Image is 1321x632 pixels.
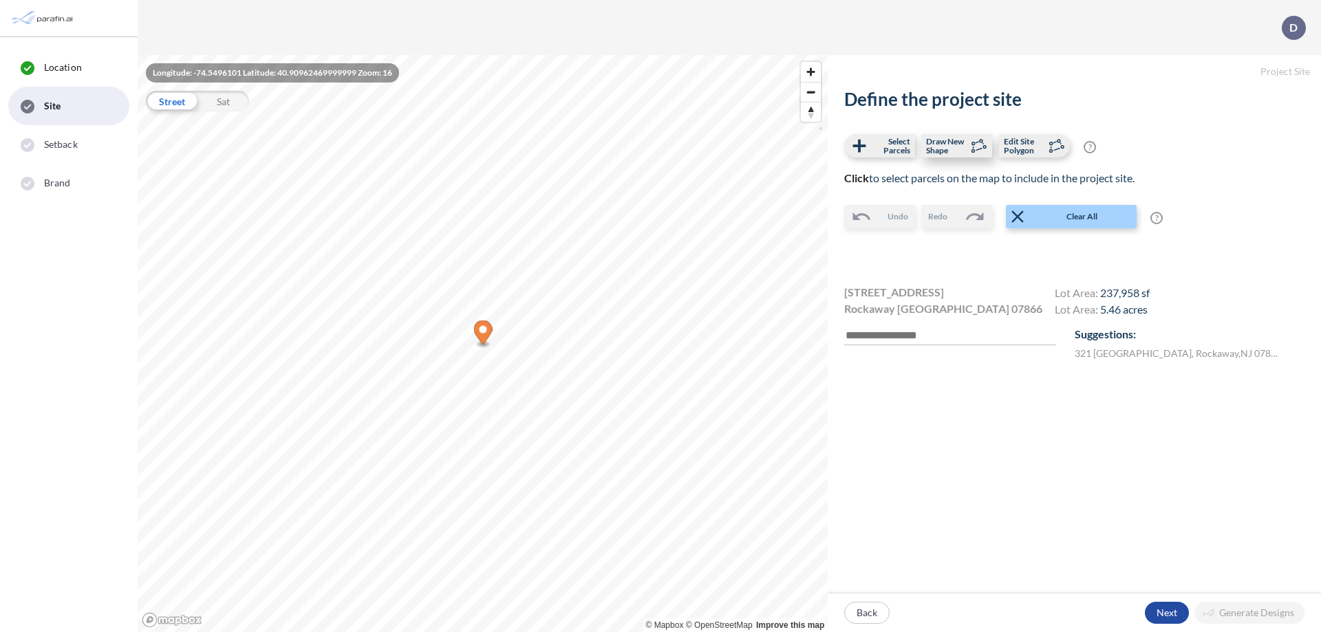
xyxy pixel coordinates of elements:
span: Brand [44,176,71,190]
span: Edit Site Polygon [1004,137,1044,155]
div: Longitude: -74.5496101 Latitude: 40.90962469999999 Zoom: 16 [146,63,399,83]
p: Next [1157,606,1177,620]
button: Next [1145,602,1189,624]
a: OpenStreetMap [686,620,753,630]
button: Zoom in [801,62,821,82]
b: Click [844,171,869,184]
span: Zoom out [801,83,821,102]
span: to select parcels on the map to include in the project site. [844,171,1135,184]
span: Rockaway [GEOGRAPHIC_DATA] 07866 [844,301,1042,317]
button: Clear All [1006,205,1137,228]
canvas: Map [138,55,828,632]
span: Undo [888,210,908,223]
h4: Lot Area: [1055,303,1150,319]
span: Select Parcels [870,137,910,155]
a: Improve this map [756,620,824,630]
button: Reset bearing to north [801,102,821,122]
h2: Define the project site [844,89,1304,110]
h4: Lot Area: [1055,286,1150,303]
span: 237,958 sf [1100,286,1150,299]
span: Location [44,61,82,74]
span: ? [1150,212,1163,224]
img: Parafin [10,6,77,31]
p: Suggestions: [1075,326,1304,342]
span: Setback [44,138,78,151]
p: D [1289,21,1298,34]
button: Undo [844,205,915,228]
div: Sat [197,91,249,111]
span: Redo [928,210,947,223]
a: Mapbox [646,620,684,630]
span: Clear All [1028,210,1135,223]
span: [STREET_ADDRESS] [844,284,944,301]
span: 5.46 acres [1100,303,1148,316]
button: Redo [921,205,992,228]
div: Map marker [474,320,493,349]
button: Back [844,602,890,624]
span: Draw New Shape [926,137,967,155]
div: Street [146,91,197,111]
span: Reset bearing to north [801,102,821,122]
label: 321 [GEOGRAPHIC_DATA] , Rockaway , NJ 07866 , US [1075,346,1282,360]
button: Zoom out [801,82,821,102]
a: Mapbox homepage [142,612,202,628]
h5: Project Site [828,55,1321,89]
span: ? [1084,141,1096,153]
p: Back [857,606,877,620]
span: Site [44,99,61,113]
